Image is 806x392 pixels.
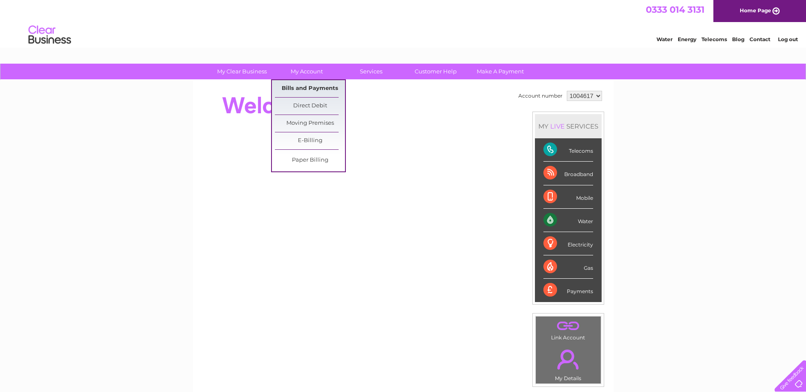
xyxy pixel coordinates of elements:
[275,132,345,149] a: E-Billing
[543,185,593,209] div: Mobile
[732,36,744,42] a: Blog
[275,115,345,132] a: Moving Premises
[275,98,345,115] a: Direct Debit
[535,316,601,343] td: Link Account
[538,344,599,374] a: .
[543,232,593,255] div: Electricity
[516,89,565,103] td: Account number
[543,209,593,232] div: Water
[535,114,602,138] div: MY SERVICES
[543,279,593,302] div: Payments
[543,138,593,162] div: Telecoms
[271,64,342,79] a: My Account
[207,64,277,79] a: My Clear Business
[336,64,406,79] a: Services
[543,255,593,279] div: Gas
[656,36,673,42] a: Water
[28,22,71,48] img: logo.png
[778,36,798,42] a: Log out
[535,342,601,384] td: My Details
[538,319,599,333] a: .
[401,64,471,79] a: Customer Help
[275,152,345,169] a: Paper Billing
[543,162,593,185] div: Broadband
[549,122,566,130] div: LIVE
[749,36,770,42] a: Contact
[701,36,727,42] a: Telecoms
[465,64,535,79] a: Make A Payment
[646,4,704,15] a: 0333 014 3131
[275,80,345,97] a: Bills and Payments
[678,36,696,42] a: Energy
[203,5,604,41] div: Clear Business is a trading name of Verastar Limited (registered in [GEOGRAPHIC_DATA] No. 3667643...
